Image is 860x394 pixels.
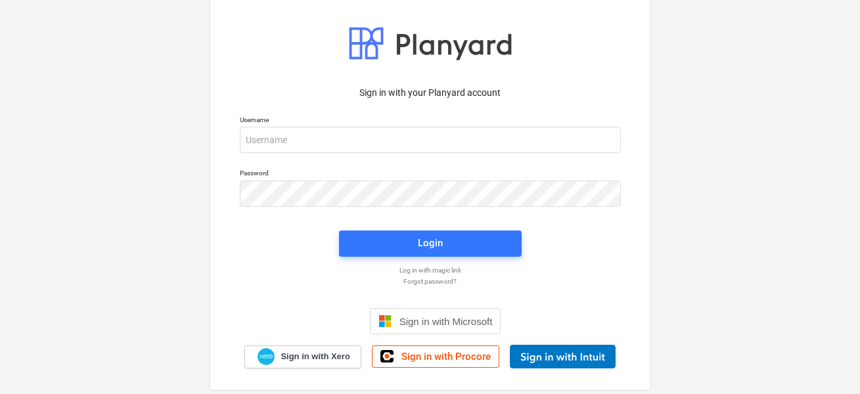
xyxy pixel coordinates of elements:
p: Password [240,169,621,180]
a: Sign in with Procore [372,345,499,368]
p: Sign in with your Planyard account [240,86,621,100]
button: Login [339,230,522,257]
img: Microsoft logo [378,315,392,328]
a: Forgot password? [233,277,627,286]
span: Sign in with Xero [281,351,350,362]
div: Login [418,234,443,252]
span: Sign in with Microsoft [399,316,493,327]
span: Sign in with Procore [401,351,491,362]
p: Username [240,116,621,127]
a: Log in with magic link [233,266,627,274]
input: Username [240,127,621,153]
img: Xero logo [258,348,275,366]
a: Sign in with Xero [244,345,361,368]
